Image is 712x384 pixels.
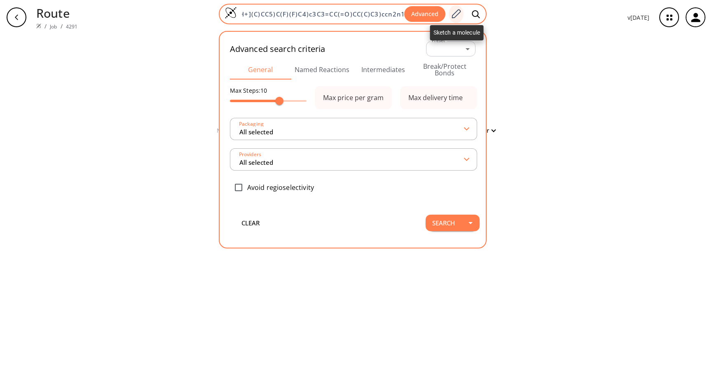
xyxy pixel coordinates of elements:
img: Spaya logo [36,23,41,28]
label: Packaging [237,122,264,126]
div: Advanced Search Tabs [230,60,475,80]
img: Logo Spaya [225,7,237,19]
li: / [61,22,63,30]
p: No results [217,126,246,135]
li: / [44,22,47,30]
p: v [DATE] [628,13,649,22]
label: Providers [237,152,261,157]
input: Enter SMILES [237,10,404,18]
button: Filter [469,127,495,133]
button: Search [426,215,461,231]
a: Job [50,23,57,30]
div: Max price per gram [323,94,384,101]
a: 4291 [66,23,78,30]
button: General [230,60,291,80]
div: Sketch a molecule [430,25,484,40]
button: Advanced [404,6,445,22]
button: Named Reactions [291,60,353,80]
h2: Advanced search criteria [230,44,326,54]
button: Intermediates [353,60,414,80]
p: Max Steps: 10 [230,86,307,95]
button: clear [226,215,275,231]
div: Avoid regioselectivity [230,179,477,196]
p: Route [36,4,77,22]
div: Max delivery time [408,94,463,101]
label: Preset [432,37,445,44]
button: Break/Protect Bonds [414,60,475,80]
